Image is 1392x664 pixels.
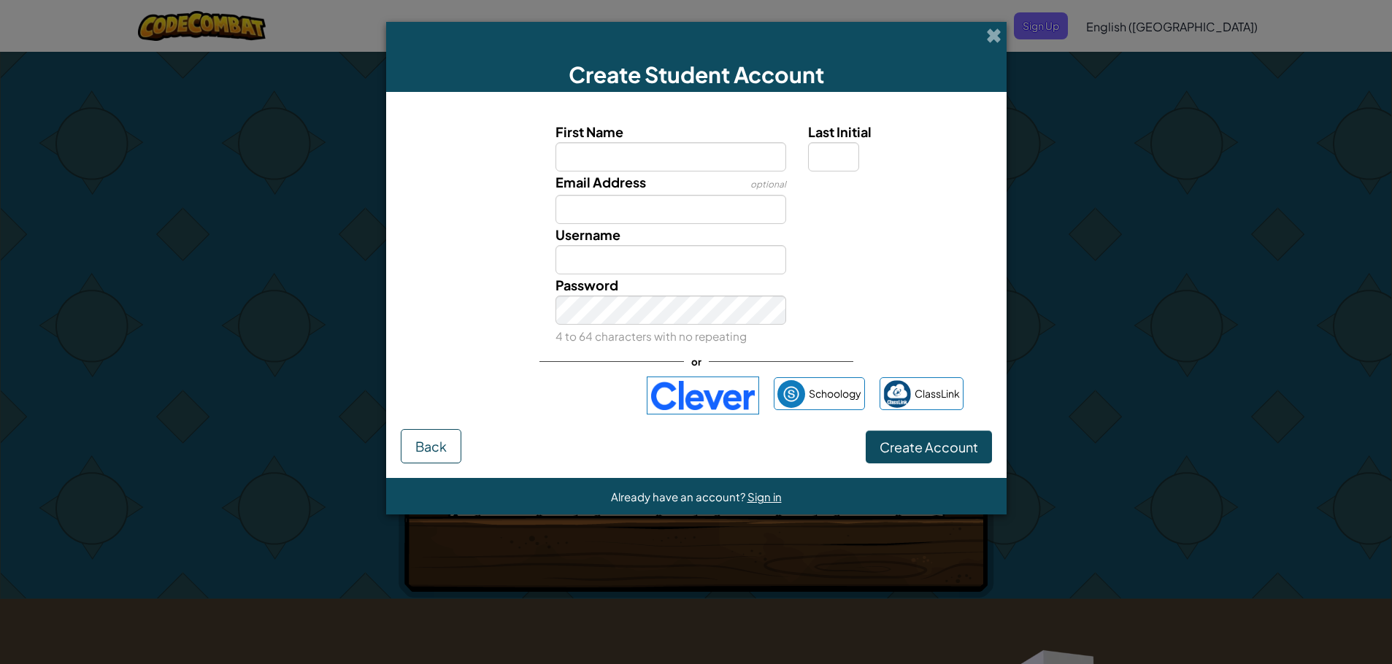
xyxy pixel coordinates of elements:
iframe: Sign in with Google Button [421,379,639,412]
span: Create Student Account [569,61,824,88]
img: classlink-logo-small.png [883,380,911,408]
span: or [684,351,709,372]
span: Already have an account? [611,490,747,503]
span: Email Address [555,174,646,190]
img: schoology.png [777,380,805,408]
span: Password [555,277,618,293]
img: clever-logo-blue.png [647,377,759,414]
span: Back [415,438,447,455]
span: Create Account [880,439,978,455]
button: Create Account [866,431,992,464]
span: Schoology [809,383,861,404]
button: Back [401,429,461,464]
span: Last Initial [808,123,872,140]
a: Sign in [747,490,782,503]
span: optional [750,179,786,190]
span: First Name [555,123,623,140]
span: ClassLink [915,383,960,404]
small: 4 to 64 characters with no repeating [555,329,747,343]
span: Username [555,226,620,243]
